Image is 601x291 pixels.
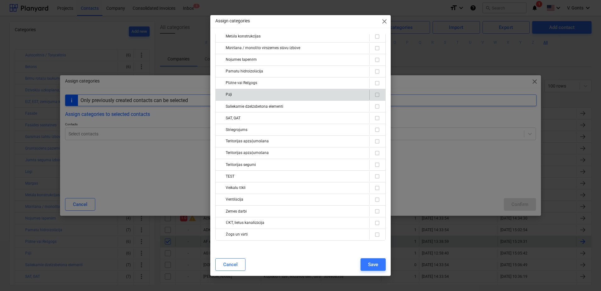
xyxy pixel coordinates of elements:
button: Cancel [215,258,245,271]
div: Teritorijas apzaļumošana [226,148,367,158]
div: Žogs un vārti [226,230,367,240]
div: Save [368,260,378,269]
div: Plātne vai Režģogs [226,78,367,88]
div: Teritorijas apzaļumošana [226,136,367,146]
div: Pāļi [226,90,367,100]
div: Zemes darbi [226,206,367,216]
p: Assign categories [215,18,250,24]
div: Teritorijas segumi [226,160,367,170]
div: ŪKT, lietus kanalizācija [226,218,367,228]
div: Pamatu hidroizolācija [226,66,367,77]
div: SAT, GAT [226,113,367,123]
div: Mūrēšana / monolīto virszemes stāvu izbūve [226,43,367,53]
div: Veikalu tīkli [226,183,367,193]
div: Cancel [223,260,238,269]
div: Striegrojums [226,125,367,135]
span: close [381,18,388,25]
div: Saliekamie dzelzsbetona elementi [226,101,367,111]
iframe: Chat Widget [570,261,601,291]
button: Save [361,258,386,271]
div: Ventilācija [226,195,367,205]
div: Nojumes lapenēm [226,55,367,65]
div: Metāla konstrukcijas [226,31,367,42]
div: TEST [226,171,367,181]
